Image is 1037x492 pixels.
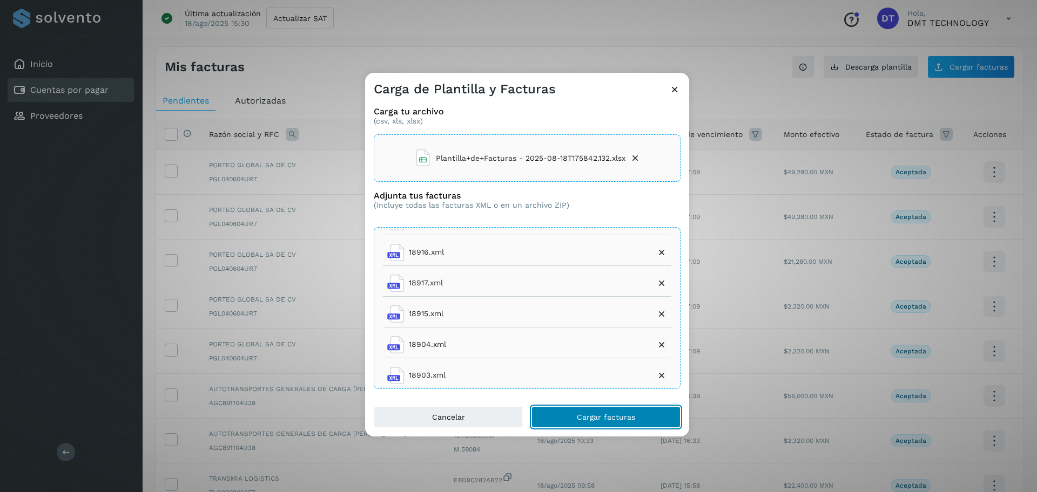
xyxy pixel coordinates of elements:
[409,339,446,350] span: 18904.xml
[374,201,569,210] p: (Incluye todas las facturas XML o en un archivo ZIP)
[577,413,635,421] span: Cargar facturas
[436,153,625,164] span: Plantilla+de+Facturas - 2025-08-18T175842.132.xlsx
[409,370,446,381] span: 18903.xml
[374,117,681,126] p: (csv, xls, xlsx)
[374,81,556,97] h3: Carga de Plantilla y Facturas
[409,308,443,319] span: 18915.xml
[409,247,444,258] span: 18916.xml
[531,406,681,428] button: Cargar facturas
[432,413,465,421] span: Cancelar
[409,277,443,289] span: 18917.xml
[374,190,569,201] h3: Adjunta tus facturas
[374,106,681,117] h3: Carga tu archivo
[374,406,523,428] button: Cancelar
